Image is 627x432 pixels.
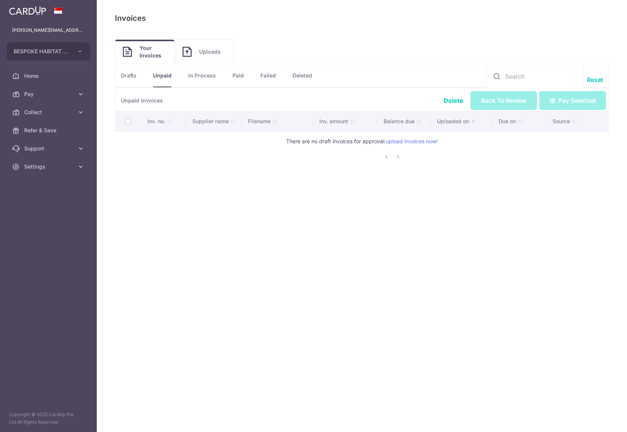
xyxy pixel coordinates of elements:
[199,48,226,56] span: Uploads
[242,111,313,131] th: Filename: activate to sort column ascending
[386,138,438,144] a: upload invoices now!
[24,72,74,80] span: Home
[487,64,583,88] input: Search
[14,48,70,55] span: BESPOKE HABITAT SHEN PTE. LTD.
[183,46,192,57] img: Invoice icon Image
[24,127,74,134] span: Refer & Save
[7,42,90,60] button: BESPOKE HABITAT SHEN PTE. LTD.
[24,90,74,98] span: Pay
[24,145,74,152] span: Support
[188,64,216,87] a: In Process
[115,40,174,64] a: Your Invoices
[260,64,276,87] a: Failed
[546,111,609,131] th: Source: activate to sort column ascending
[492,111,546,131] th: Due on: activate to sort column ascending
[378,111,431,131] th: Balance due: activate to sort column ascending
[115,131,609,151] td: There are no draft invoices for approval.
[431,111,492,131] th: Uploaded on: activate to sort column ascending
[9,6,46,15] img: CardUp
[175,40,234,64] a: Uploads
[12,26,85,34] p: [PERSON_NAME][EMAIL_ADDRESS][DOMAIN_NAME]
[115,88,609,111] p: Unpaid Invoices
[139,44,167,59] span: Your Invoices
[232,64,244,87] a: Paid
[141,111,186,131] th: Inv. no.: activate to sort column ascending
[115,12,146,24] p: Invoices
[587,75,603,84] a: Reset
[293,64,312,87] a: Deleted
[186,111,242,131] th: Supplier name: activate to sort column ascending
[123,46,132,57] img: Invoice icon Image
[24,163,74,170] span: Settings
[24,108,74,116] span: Collect
[121,64,136,87] a: Drafts
[153,64,172,87] a: Unpaid
[313,111,378,131] th: Inv. amount: activate to sort column ascending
